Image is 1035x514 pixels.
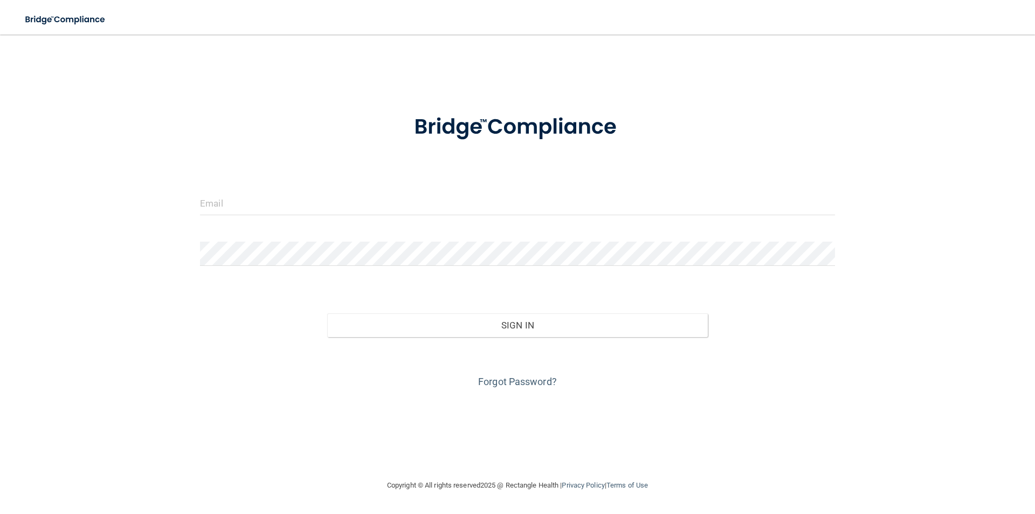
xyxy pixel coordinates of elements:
[606,481,648,489] a: Terms of Use
[392,99,643,155] img: bridge_compliance_login_screen.278c3ca4.svg
[562,481,604,489] a: Privacy Policy
[478,376,557,387] a: Forgot Password?
[327,313,708,337] button: Sign In
[16,9,115,31] img: bridge_compliance_login_screen.278c3ca4.svg
[321,468,714,503] div: Copyright © All rights reserved 2025 @ Rectangle Health | |
[200,191,835,215] input: Email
